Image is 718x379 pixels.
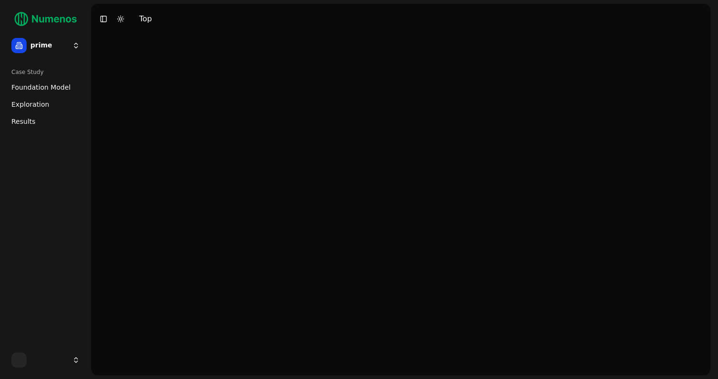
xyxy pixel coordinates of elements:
img: Numenos [8,8,84,30]
a: Foundation Model [8,80,84,95]
span: Foundation Model [11,83,71,92]
a: Exploration [8,97,84,112]
span: Results [11,117,36,126]
a: Results [8,114,84,129]
span: Exploration [11,100,49,109]
div: Case Study [8,65,84,80]
span: prime [30,41,68,50]
button: prime [8,34,84,57]
div: Top [139,13,152,25]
